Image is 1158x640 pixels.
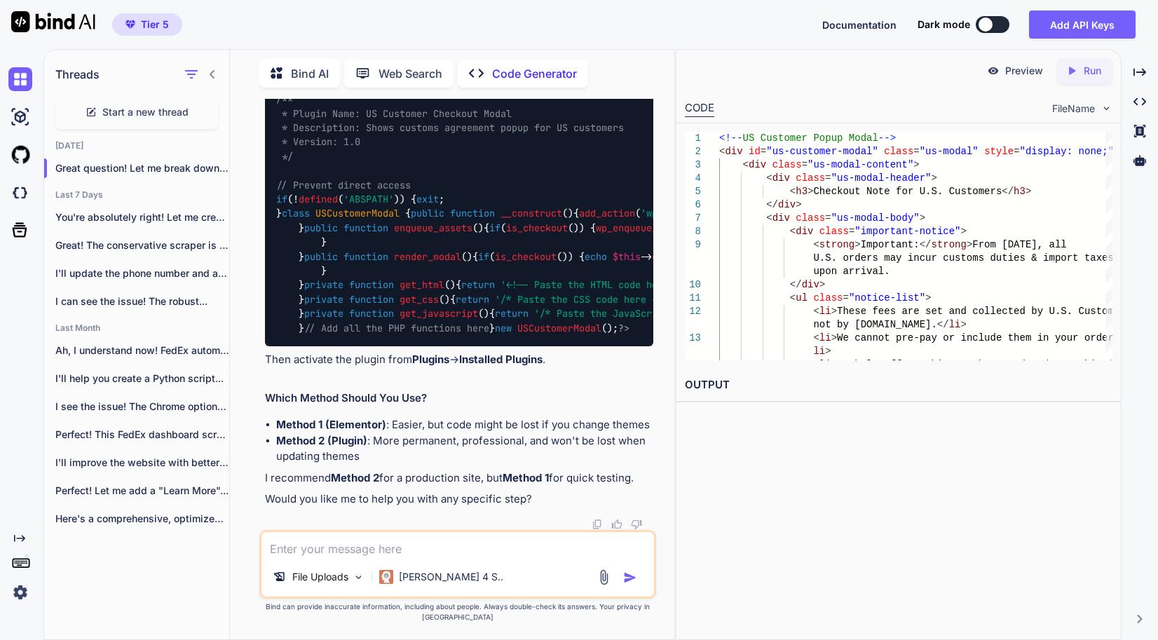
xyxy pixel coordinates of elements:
[796,199,801,210] span: >
[304,279,343,292] span: private
[749,159,766,170] span: div
[676,369,1121,402] h2: OUTPUT
[819,332,831,343] span: li
[972,239,1066,250] span: From [DATE], all
[349,307,489,320] span: ( )
[685,158,701,172] div: 3
[55,266,229,280] p: I'll update the phone number and address...
[825,346,831,357] span: >
[813,332,819,343] span: <
[884,146,913,157] span: class
[685,185,701,198] div: 5
[685,238,701,252] div: 9
[920,239,932,250] span: </
[813,252,1108,264] span: U.S. orders may incur customs duties & import taxe
[55,400,229,414] p: I see the issue! The Chrome options...
[495,307,529,320] span: return
[796,172,825,184] span: class
[825,212,831,224] span: =
[613,250,641,263] span: $this
[837,306,1126,317] span: These fees are set and collected by U.S. Customs,
[685,212,701,225] div: 7
[399,570,503,584] p: [PERSON_NAME] 4 S..
[55,428,229,442] p: Perfect! This FedEx dashboard screenshot is very...
[8,105,32,129] img: ai-studio
[343,250,388,263] span: function
[743,159,749,170] span: <
[495,293,669,306] span: '/* Paste the CSS code here */'
[517,322,601,334] span: USCustomerModal
[596,569,612,585] img: attachment
[44,189,229,200] h2: Last 7 Days
[379,570,393,584] img: Claude 4 Sonnet
[772,172,790,184] span: div
[282,207,310,220] span: class
[967,239,972,250] span: >
[343,250,472,263] span: ( )
[506,222,568,234] span: is_checkout
[8,580,32,604] img: settings
[461,279,495,292] span: return
[761,146,766,157] span: =
[291,65,329,82] p: Bind AI
[1029,11,1136,39] button: Add API Keys
[343,222,388,234] span: function
[766,172,772,184] span: <
[55,512,229,526] p: Here's a comprehensive, optimized version of your...
[813,266,890,277] span: upon arrival.
[611,519,622,530] img: like
[685,132,701,145] div: 1
[854,226,960,237] span: "important-notice"
[743,132,878,144] span: US Customer Popup Modal
[790,279,802,290] span: </
[379,65,442,82] p: Web Search
[1014,186,1026,197] span: h3
[55,66,100,83] h1: Threads
[315,207,400,220] span: USCustomerModal
[55,456,229,470] p: I'll improve the website with better design,...
[766,146,878,157] span: "us-customer-modal"
[349,293,450,306] span: ( )
[831,172,932,184] span: "us-modal-header"
[813,319,936,330] span: not by [DOMAIN_NAME].
[766,199,778,210] span: </
[719,132,743,144] span: <!--
[585,250,607,263] span: echo
[961,226,967,237] span: >
[685,100,714,117] div: CODE
[349,307,394,320] span: function
[500,279,697,292] span: '<!-- Paste the HTML code here -->'
[802,279,819,290] span: div
[808,159,913,170] span: "us-modal-content"
[8,143,32,167] img: githubLight
[125,20,135,29] img: premium
[1084,64,1101,78] p: Run
[932,172,937,184] span: >
[55,210,229,224] p: You're absolutely right! Let me create a...
[813,346,825,357] span: li
[796,186,808,197] span: h3
[416,193,439,205] span: exit
[849,292,925,304] span: "notice-list"
[8,67,32,91] img: chat
[276,434,367,447] strong: Method 2 (Plugin)
[11,11,95,32] img: Bind AI
[276,433,653,465] li: : More permanent, professional, and won't be lost when updating themes
[819,279,825,290] span: >
[411,207,444,220] span: public
[796,292,808,304] span: ul
[685,172,701,185] div: 4
[925,292,931,304] span: >
[961,319,967,330] span: >
[495,250,557,263] span: is_checkout
[102,105,189,119] span: Start a new thread
[112,13,182,36] button: premiumTier 5
[641,207,753,220] span: 'wp_enqueue_scripts'
[987,64,1000,77] img: preview
[304,307,343,320] span: private
[831,359,837,370] span: >
[579,207,635,220] span: add_action
[772,212,790,224] span: div
[790,186,796,197] span: <
[825,172,831,184] span: =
